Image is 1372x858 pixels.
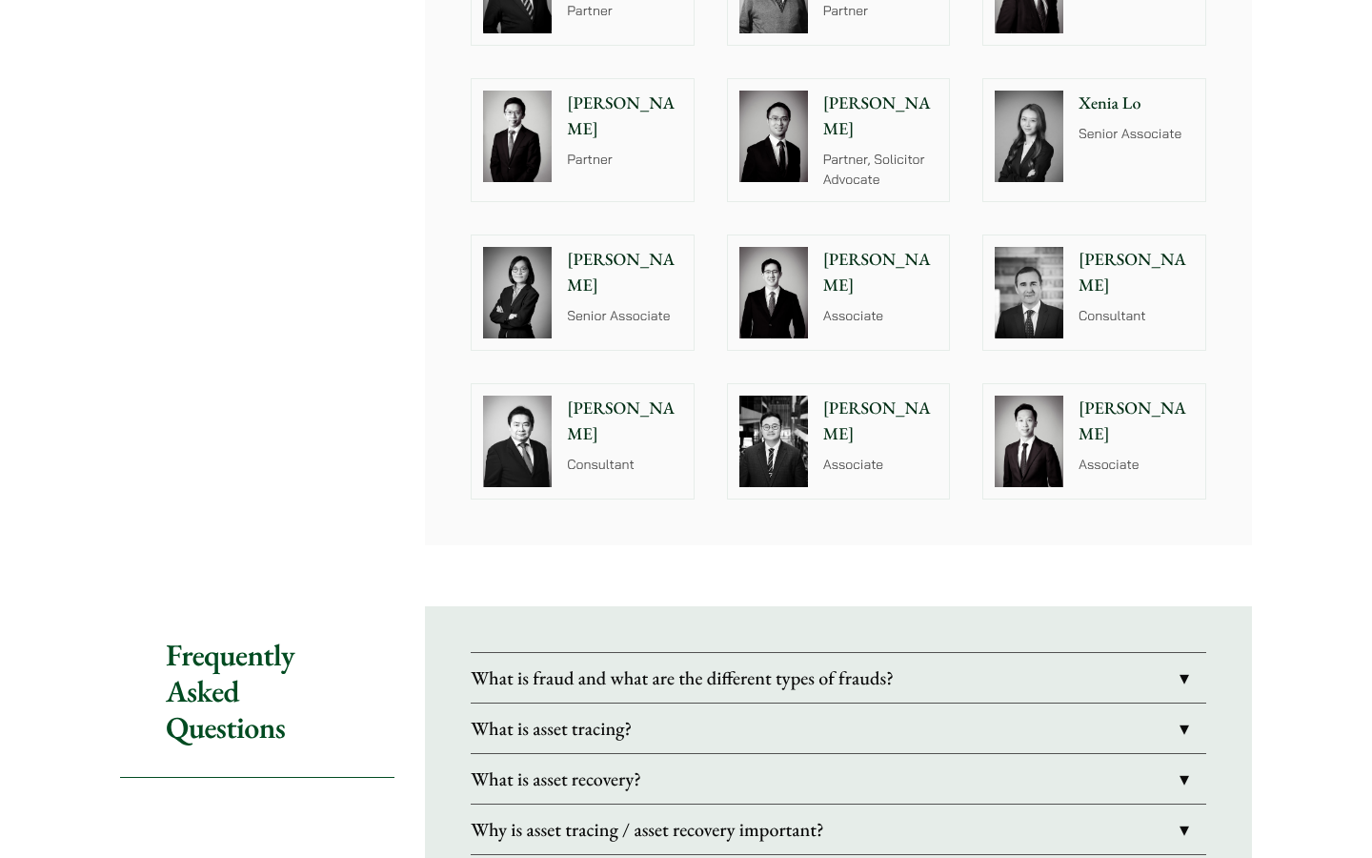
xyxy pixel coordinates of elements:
a: [PERSON_NAME] Partner, Solicitor Advocate [727,78,951,202]
p: Associate [823,306,938,326]
a: Henry Ma photo [PERSON_NAME] Partner [471,78,695,202]
p: [PERSON_NAME] [823,247,938,298]
p: Consultant [567,455,682,475]
a: [PERSON_NAME] Associate [982,383,1206,500]
a: [PERSON_NAME] Associate [727,235,951,351]
p: Partner [823,1,938,21]
p: [PERSON_NAME] [1079,247,1194,298]
p: Consultant [1079,306,1194,326]
a: [PERSON_NAME] Consultant [982,235,1206,351]
p: Partner, Solicitor Advocate [823,150,938,190]
p: Partner [567,150,682,170]
p: Senior Associate [567,306,682,326]
a: Xenia Lo Senior Associate [982,78,1206,202]
a: [PERSON_NAME] Senior Associate [471,235,695,351]
p: [PERSON_NAME] [567,247,682,298]
p: Senior Associate [1079,124,1194,144]
a: [PERSON_NAME] Consultant [471,383,695,500]
p: Xenia Lo [1079,91,1194,116]
p: Associate [823,455,938,475]
a: What is asset tracing? [471,704,1206,753]
a: What is fraud and what are the different types of frauds? [471,653,1206,703]
p: Associate [1079,455,1194,475]
p: Partner [567,1,682,21]
a: What is asset recovery? [471,754,1206,804]
p: [PERSON_NAME] [823,396,938,447]
p: [PERSON_NAME] [567,91,682,142]
img: Henry Ma photo [483,91,552,182]
p: [PERSON_NAME] [567,396,682,447]
p: [PERSON_NAME] [823,91,938,142]
a: [PERSON_NAME] Associate [727,383,951,500]
p: [PERSON_NAME] [1079,396,1194,447]
a: Why is asset tracing / asset recovery important? [471,805,1206,854]
h2: Frequently Asked Questions [120,606,394,778]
